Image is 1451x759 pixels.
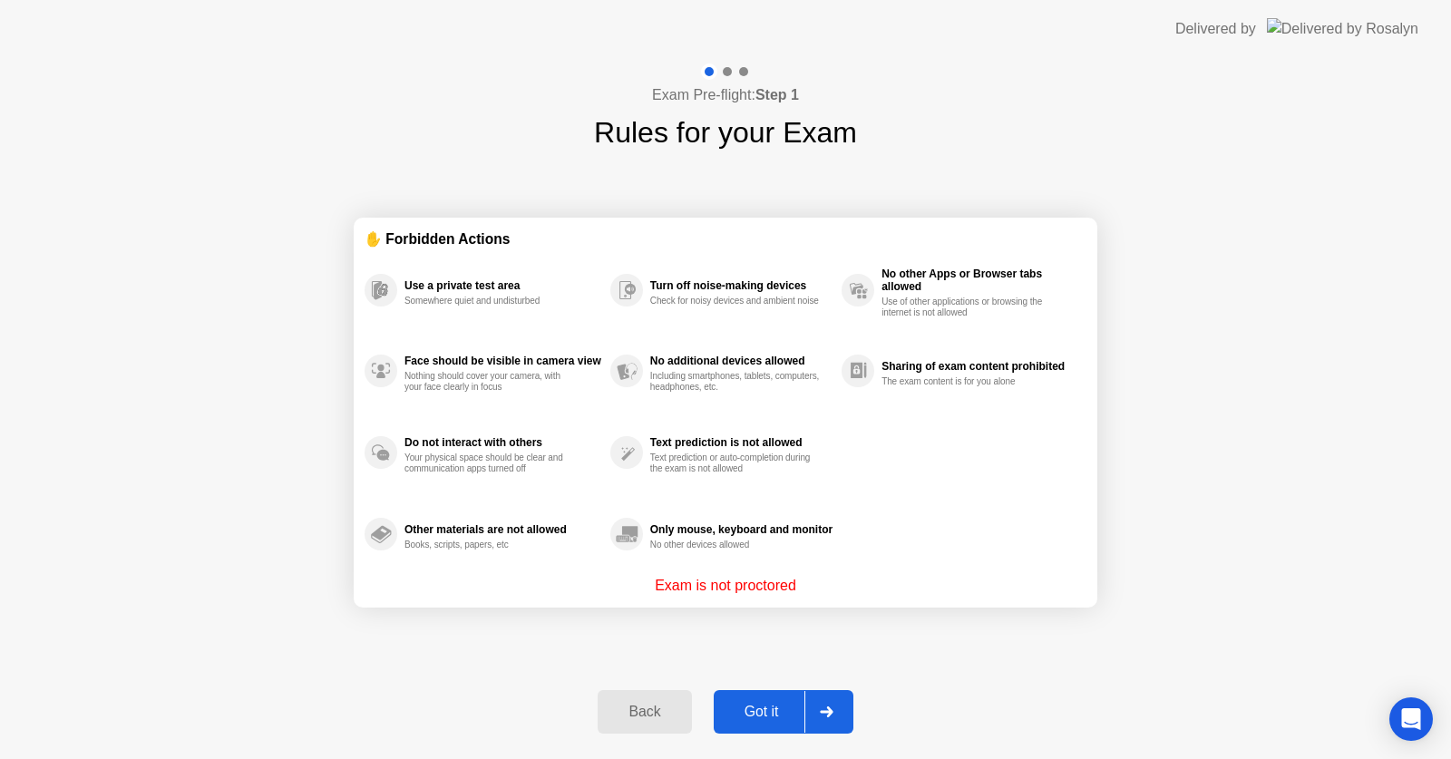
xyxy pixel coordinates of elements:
div: Got it [719,704,804,720]
div: Check for noisy devices and ambient noise [650,296,822,307]
button: Back [598,690,691,734]
div: Delivered by [1175,18,1256,40]
div: Your physical space should be clear and communication apps turned off [404,452,576,474]
div: Text prediction is not allowed [650,436,833,449]
div: The exam content is for you alone [881,376,1053,387]
p: Exam is not proctored [655,575,796,597]
div: Use of other applications or browsing the internet is not allowed [881,297,1053,318]
div: Use a private test area [404,279,601,292]
div: Open Intercom Messenger [1389,697,1433,741]
div: Turn off noise-making devices [650,279,833,292]
h1: Rules for your Exam [594,111,857,154]
div: Somewhere quiet and undisturbed [404,296,576,307]
h4: Exam Pre-flight: [652,84,799,106]
button: Got it [714,690,853,734]
div: Including smartphones, tablets, computers, headphones, etc. [650,371,822,393]
div: Books, scripts, papers, etc [404,540,576,550]
div: Nothing should cover your camera, with your face clearly in focus [404,371,576,393]
div: Only mouse, keyboard and monitor [650,523,833,536]
div: No additional devices allowed [650,355,833,367]
div: Sharing of exam content prohibited [881,360,1077,373]
div: Text prediction or auto-completion during the exam is not allowed [650,452,822,474]
div: ✋ Forbidden Actions [365,229,1086,249]
div: Face should be visible in camera view [404,355,601,367]
img: Delivered by Rosalyn [1267,18,1418,39]
div: Other materials are not allowed [404,523,601,536]
div: No other devices allowed [650,540,822,550]
div: Back [603,704,686,720]
div: No other Apps or Browser tabs allowed [881,268,1077,293]
b: Step 1 [755,87,799,102]
div: Do not interact with others [404,436,601,449]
